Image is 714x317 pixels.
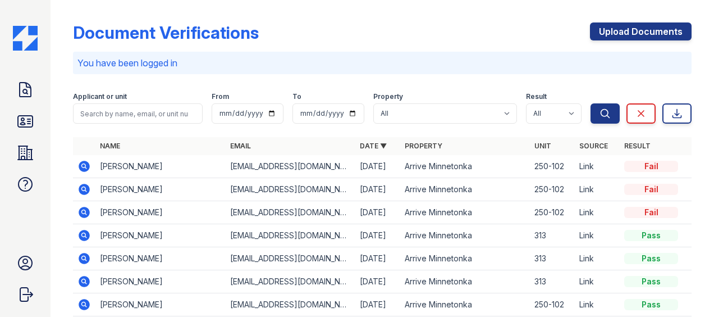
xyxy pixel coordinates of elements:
div: Pass [624,253,678,264]
a: Result [624,142,651,150]
img: CE_Icon_Blue-c292c112584629df590d857e76928e9f676e5b41ef8f769ba2f05ee15b207248.png [13,26,38,51]
label: Result [526,92,547,101]
td: [PERSON_NAME] [95,224,225,247]
td: [DATE] [355,293,400,316]
td: Link [575,155,620,178]
a: Property [405,142,442,150]
div: Fail [624,207,678,218]
div: Document Verifications [73,22,259,43]
td: 313 [530,247,575,270]
td: [DATE] [355,155,400,178]
td: Arrive Minnetonka [400,201,530,224]
td: [DATE] [355,270,400,293]
a: Name [100,142,120,150]
td: [PERSON_NAME] [95,247,225,270]
td: [EMAIL_ADDRESS][DOMAIN_NAME] [226,247,355,270]
td: Arrive Minnetonka [400,293,530,316]
td: [PERSON_NAME] [95,201,225,224]
td: 250-102 [530,155,575,178]
td: [EMAIL_ADDRESS][DOMAIN_NAME] [226,201,355,224]
td: [PERSON_NAME] [95,270,225,293]
td: Arrive Minnetonka [400,270,530,293]
div: Pass [624,276,678,287]
td: [EMAIL_ADDRESS][DOMAIN_NAME] [226,155,355,178]
td: [DATE] [355,247,400,270]
td: Arrive Minnetonka [400,224,530,247]
td: [EMAIL_ADDRESS][DOMAIN_NAME] [226,224,355,247]
div: Pass [624,230,678,241]
td: [DATE] [355,178,400,201]
div: Pass [624,299,678,310]
td: 313 [530,270,575,293]
td: Link [575,201,620,224]
label: From [212,92,229,101]
td: Arrive Minnetonka [400,178,530,201]
td: [PERSON_NAME] [95,293,225,316]
td: Arrive Minnetonka [400,155,530,178]
td: 250-102 [530,178,575,201]
td: [EMAIL_ADDRESS][DOMAIN_NAME] [226,293,355,316]
td: [PERSON_NAME] [95,155,225,178]
a: Source [579,142,608,150]
a: Unit [534,142,551,150]
td: [DATE] [355,201,400,224]
td: Link [575,224,620,247]
a: Upload Documents [590,22,692,40]
div: Fail [624,184,678,195]
div: Fail [624,161,678,172]
td: [PERSON_NAME] [95,178,225,201]
a: Date ▼ [360,142,387,150]
td: Link [575,270,620,293]
td: Link [575,293,620,316]
p: You have been logged in [77,56,687,70]
td: [EMAIL_ADDRESS][DOMAIN_NAME] [226,178,355,201]
td: 250-102 [530,293,575,316]
td: [DATE] [355,224,400,247]
label: Applicant or unit [73,92,127,101]
td: Arrive Minnetonka [400,247,530,270]
label: To [292,92,301,101]
a: Email [230,142,251,150]
td: [EMAIL_ADDRESS][DOMAIN_NAME] [226,270,355,293]
td: Link [575,247,620,270]
td: 313 [530,224,575,247]
td: 250-102 [530,201,575,224]
label: Property [373,92,403,101]
input: Search by name, email, or unit number [73,103,203,124]
td: Link [575,178,620,201]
